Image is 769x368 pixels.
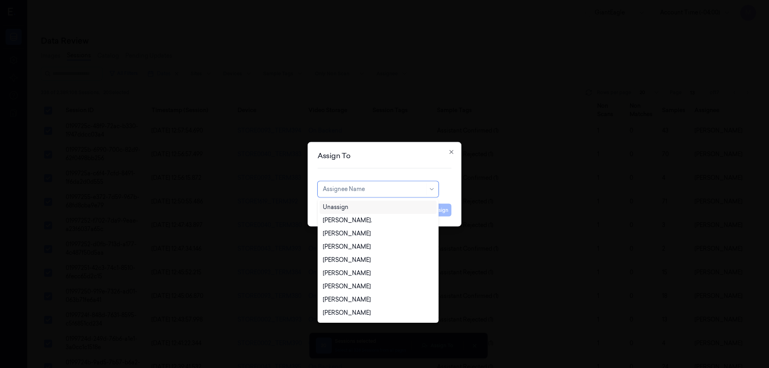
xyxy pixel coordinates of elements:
div: [PERSON_NAME] [323,309,371,317]
div: Unassign [323,203,348,211]
div: [PERSON_NAME]. [323,216,372,225]
h2: Assign To [318,152,451,159]
div: [PERSON_NAME] [323,243,371,251]
div: [PERSON_NAME] [323,269,371,278]
div: [PERSON_NAME] [323,256,371,264]
div: [PERSON_NAME] [323,296,371,304]
div: [PERSON_NAME] [323,229,371,238]
div: [PERSON_NAME] [323,282,371,291]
